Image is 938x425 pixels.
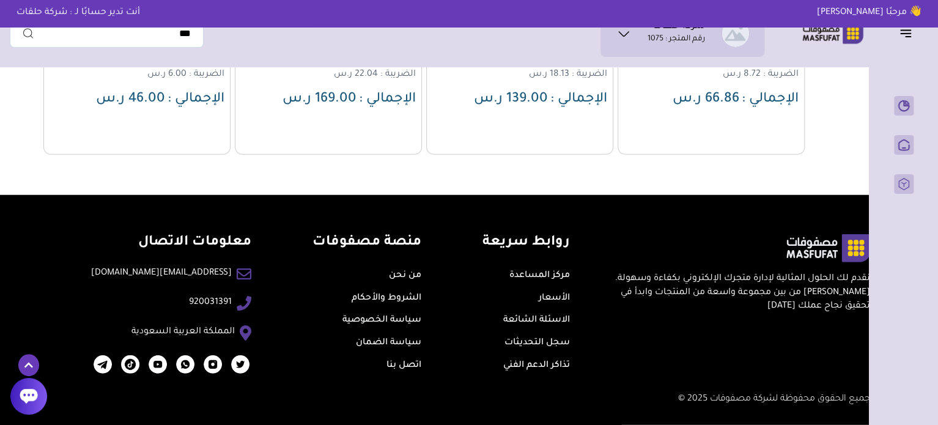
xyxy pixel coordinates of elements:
[333,70,377,79] span: 22.04 ر.س
[503,361,570,371] a: تذاكر الدعم الفني
[741,92,798,107] span: الإجمالي :
[386,361,421,371] a: اتصل بنا
[722,20,749,47] img: شركة حلقات
[91,234,251,252] h4: معلومات الاتصال
[653,21,705,34] h1: شركة حلقات
[189,296,232,309] a: 920031391
[672,92,739,107] span: 66.86 ر.س
[167,92,224,107] span: الإجمالي :
[204,355,222,374] img: 2023-07-25-64c0221ed0464.png
[550,92,607,107] span: الإجمالي :
[473,92,547,107] span: 139.00 ر.س
[282,92,356,107] span: 169.00 ر.س
[95,92,164,107] span: 46.00 ر.س
[722,70,760,79] span: 8.72 ر.س
[503,316,570,325] a: الاسئلة الشائعة
[7,6,149,20] p: أنت تدير حسابًا لـ : شركة حلقات
[121,355,139,374] img: 2025-03-25-67e2a7c3cad15.png
[188,70,224,79] span: الضريبة :
[94,355,112,374] img: 2023-12-25-6589b5437449c.png
[131,325,235,339] a: المملكة العربية السعودية
[571,70,607,79] span: الضريبة :
[763,70,798,79] span: الضريبة :
[482,234,570,252] h4: روابط سريعة
[358,92,415,107] span: الإجمالي :
[528,70,569,79] span: 18.13 ر.س
[808,6,931,20] p: 👋 مرحبًا [PERSON_NAME]
[91,267,232,280] a: [EMAIL_ADDRESS][DOMAIN_NAME]
[352,294,421,303] a: الشروط والأحكام
[312,234,421,252] h4: منصة مصفوفات
[504,338,570,348] a: سجل التحديثات
[149,355,167,374] img: 2023-07-25-64c02204370b4.png
[388,271,421,281] a: من نحن
[794,21,872,45] img: Logo
[380,70,415,79] span: الضريبة :
[176,355,194,374] img: 2023-07-25-64c022301425f.png
[608,272,870,313] p: نقدم لك الحلول المثالية لإدارة متجرك الإلكتروني بكفاءة وسهولة. [PERSON_NAME] من بين مجموعة واسعة ...
[539,294,570,303] a: الأسعار
[68,394,870,405] h6: جميع الحقوق محفوظة لشركة مصفوفات 2025 ©
[356,338,421,348] a: سياسة الضمان
[648,34,705,46] p: رقم المتجر : 1075
[147,70,186,79] span: 6.00 ر.س
[231,355,249,374] img: 2023-07-25-64c0220d47a7b.png
[509,271,570,281] a: مركز المساعدة
[342,316,421,325] a: سياسة الخصوصية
